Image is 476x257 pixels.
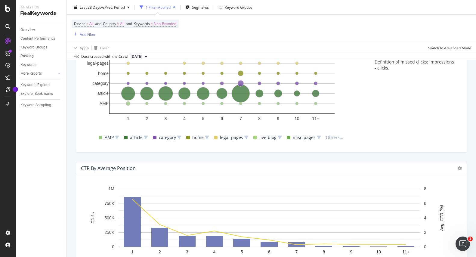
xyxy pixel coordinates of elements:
[126,21,132,26] span: and
[146,116,148,121] text: 2
[424,215,426,220] text: 4
[20,27,62,33] a: Overview
[268,249,270,254] text: 6
[130,134,143,141] span: article
[100,45,109,50] div: Clear
[424,201,426,206] text: 6
[20,44,62,51] a: Keyword Groups
[74,21,85,26] span: Device
[20,82,51,88] div: Keywords Explorer
[137,2,178,12] button: 1 Filter Applied
[131,54,142,59] span: 2025 Sep. 19th
[117,21,119,26] span: =
[98,71,109,76] text: home
[97,91,109,96] text: article
[241,249,243,254] text: 5
[20,91,62,97] a: Explorer Bookmarks
[127,116,129,121] text: 1
[293,134,316,141] span: misc-pages
[104,230,114,235] text: 250K
[20,53,34,59] div: Ranking
[468,237,473,241] span: 1
[81,165,136,171] div: CTR By Average Position
[402,249,410,254] text: 11+
[183,2,211,12] button: Segments
[424,187,426,191] text: 8
[323,249,325,254] text: 8
[20,44,47,51] div: Keyword Groups
[101,5,125,10] span: vs Prev. Period
[20,91,53,97] div: Explorer Bookmarks
[86,21,88,26] span: =
[89,20,94,28] span: All
[20,5,62,10] div: Analytics
[220,134,243,141] span: legal-pages
[20,62,36,68] div: Keywords
[183,116,186,121] text: 4
[439,205,444,231] text: Avg. CTR (%)
[20,10,62,17] div: RealKeywords
[456,237,470,251] iframe: Intercom live chat
[20,53,62,59] a: Ranking
[259,134,277,141] span: live-blog
[159,249,161,254] text: 2
[80,5,101,10] span: Last 28 Days
[103,21,116,26] span: Country
[295,116,299,121] text: 10
[109,187,114,191] text: 1M
[92,43,109,53] button: Clear
[424,230,426,235] text: 2
[221,116,223,121] text: 6
[20,36,62,42] a: Content Performance
[424,245,426,249] text: 0
[213,249,216,254] text: 4
[100,101,109,106] text: AMP
[134,21,150,26] span: Keywords
[72,43,89,53] button: Apply
[104,215,114,220] text: 500K
[131,249,134,254] text: 1
[72,31,96,38] button: Add Filter
[426,43,471,53] button: Switch to Advanced Mode
[312,116,319,121] text: 11+
[240,116,242,121] text: 7
[20,102,51,108] div: Keyword Sampling
[128,53,150,60] button: [DATE]
[376,249,381,254] text: 10
[151,21,153,26] span: =
[225,5,252,10] div: Keyword Groups
[72,2,132,12] button: Last 28 DaysvsPrev. Period
[13,87,18,92] div: Tooltip anchor
[87,61,109,66] text: legal-pages
[105,134,114,141] span: AMP
[186,249,188,254] text: 3
[120,20,124,28] span: All
[159,134,176,141] span: category
[428,45,471,50] div: Switch to Advanced Mode
[20,62,62,68] a: Keywords
[20,70,42,77] div: More Reports
[192,134,204,141] span: home
[350,249,352,254] text: 9
[92,81,109,86] text: category
[20,27,35,33] div: Overview
[95,21,101,26] span: and
[80,45,89,50] div: Apply
[20,36,55,42] div: Content Performance
[277,116,280,121] text: 9
[20,70,56,77] a: More Reports
[80,32,96,37] div: Add Filter
[323,134,346,141] span: Others...
[20,82,62,88] a: Keywords Explorer
[154,20,176,28] span: Non-Branded
[81,54,128,59] div: Data crossed with the Crawl
[192,5,209,10] span: Segments
[104,201,114,206] text: 750K
[202,116,204,121] text: 5
[216,2,255,12] button: Keyword Groups
[258,116,261,121] text: 8
[295,249,298,254] text: 7
[165,116,167,121] text: 3
[375,59,456,71] p: Definition of missed clicks: impressions - clicks.
[90,212,95,224] text: Clicks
